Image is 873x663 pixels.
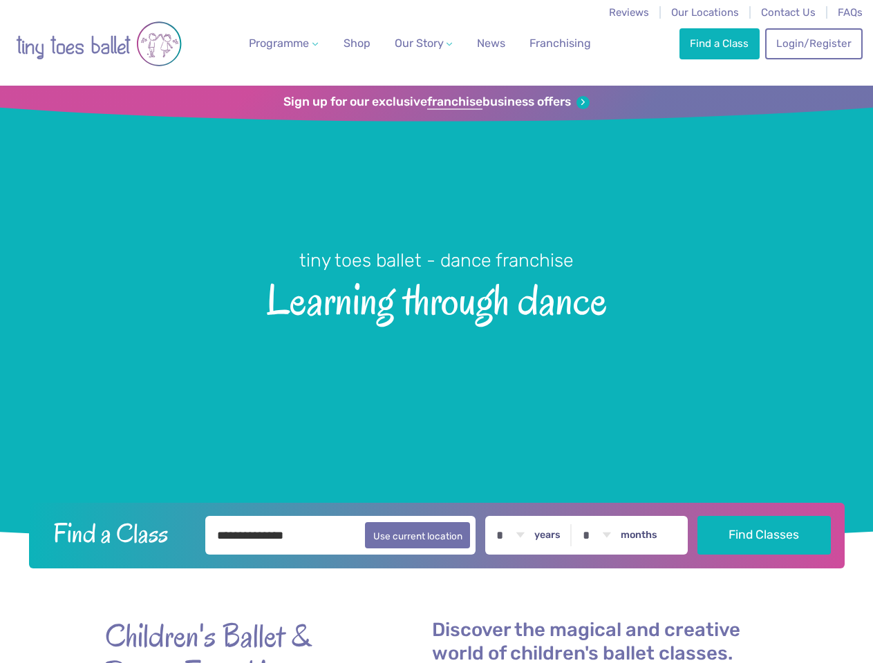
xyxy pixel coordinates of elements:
[338,30,376,57] a: Shop
[621,529,657,541] label: months
[22,273,851,324] span: Learning through dance
[477,37,505,50] span: News
[529,37,591,50] span: Franchising
[838,6,863,19] a: FAQs
[671,6,739,19] a: Our Locations
[609,6,649,19] a: Reviews
[534,529,561,541] label: years
[395,37,444,50] span: Our Story
[249,37,309,50] span: Programme
[697,516,831,555] button: Find Classes
[427,95,482,110] strong: franchise
[524,30,597,57] a: Franchising
[765,28,862,59] a: Login/Register
[679,28,760,59] a: Find a Class
[299,249,574,271] small: tiny toes ballet - dance franchise
[344,37,370,50] span: Shop
[16,9,182,79] img: tiny toes ballet
[761,6,816,19] a: Contact Us
[283,95,590,110] a: Sign up for our exclusivefranchisebusiness offers
[243,30,323,57] a: Programme
[388,30,458,57] a: Our Story
[365,522,471,548] button: Use current location
[471,30,511,57] a: News
[42,516,196,550] h2: Find a Class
